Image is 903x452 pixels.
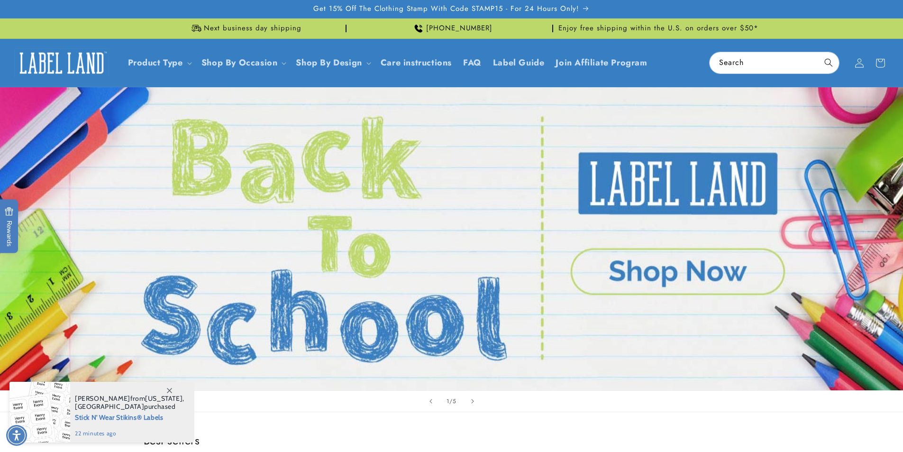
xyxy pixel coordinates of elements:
a: FAQ [457,52,487,74]
img: Label Land [14,48,109,78]
span: FAQ [463,57,482,68]
span: 5 [453,397,456,406]
a: Shop By Design [296,56,362,69]
button: Previous slide [420,391,441,412]
span: Join Affiliate Program [556,57,647,68]
a: Label Land [11,45,113,81]
span: Shop By Occasion [201,57,278,68]
h2: Best sellers [144,433,760,448]
span: Label Guide [493,57,545,68]
button: Next slide [462,391,483,412]
div: Accessibility Menu [6,425,27,446]
span: Rewards [5,207,14,246]
summary: Shop By Occasion [196,52,291,74]
a: Label Guide [487,52,550,74]
summary: Shop By Design [290,52,374,74]
summary: Product Type [122,52,196,74]
a: Care instructions [375,52,457,74]
iframe: Gorgias live chat messenger [808,411,894,443]
span: / [449,397,453,406]
div: Announcement [557,18,760,38]
a: Join Affiliate Program [550,52,653,74]
span: Next business day shipping [204,24,301,33]
span: Enjoy free shipping within the U.S. on orders over $50* [558,24,758,33]
div: Announcement [144,18,347,38]
span: Get 15% Off The Clothing Stamp With Code STAMP15 - For 24 Hours Only! [313,4,579,14]
div: Announcement [350,18,553,38]
button: Search [818,52,839,73]
span: from , purchased [75,395,184,411]
span: Care instructions [381,57,452,68]
span: [PERSON_NAME] [75,394,130,403]
span: [US_STATE] [145,394,182,403]
span: [GEOGRAPHIC_DATA] [75,402,144,411]
a: Product Type [128,56,183,69]
span: [PHONE_NUMBER] [426,24,493,33]
span: 1 [447,397,449,406]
